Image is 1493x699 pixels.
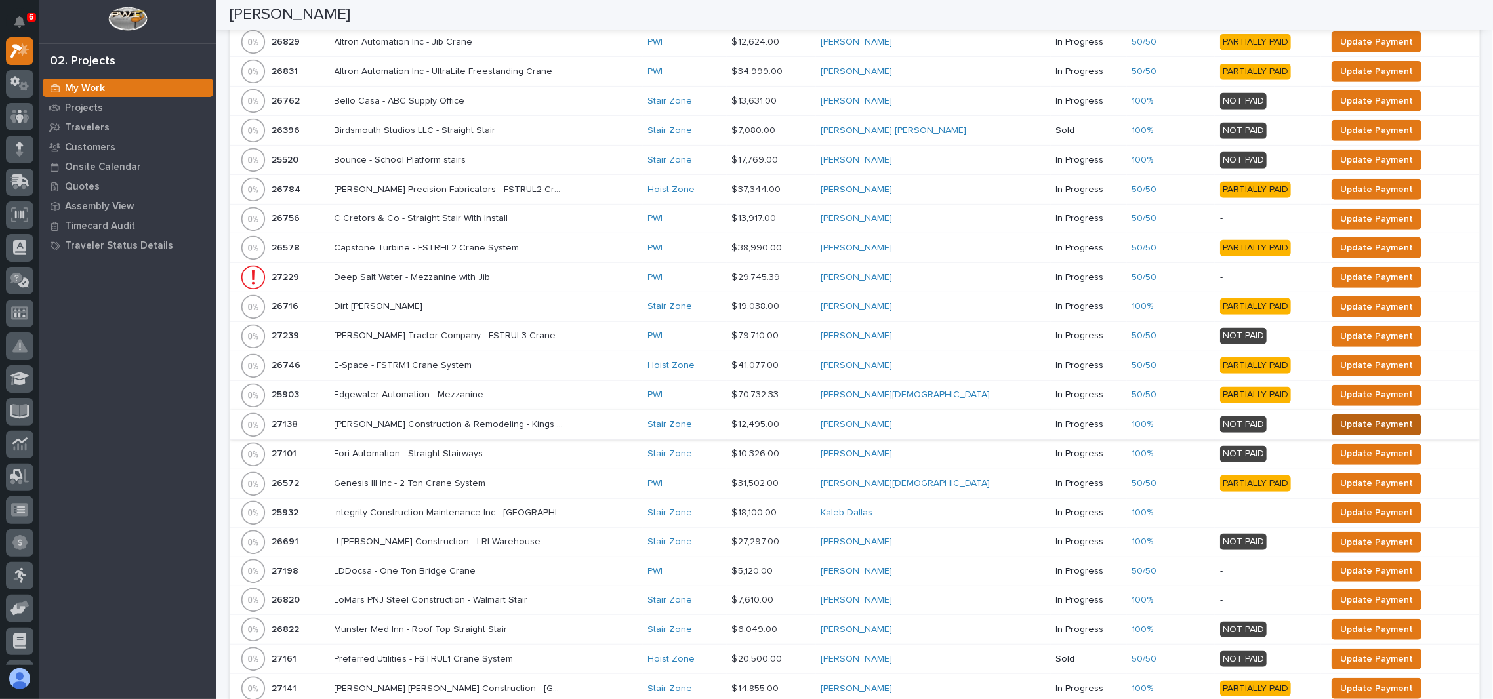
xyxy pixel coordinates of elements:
a: Stair Zone [648,595,693,606]
tr: 2678426784 [PERSON_NAME] Precision Fabricators - FSTRUL2 Crane System[PERSON_NAME] Precision Fabr... [230,175,1480,205]
p: - [1220,566,1316,577]
a: 100% [1132,449,1154,460]
p: Integrity Construction Maintenance Inc - Saint John's Church - Straight Stair [335,505,567,519]
span: Update Payment [1340,64,1413,79]
a: 100% [1132,595,1154,606]
div: PARTIALLY PAID [1220,34,1291,50]
button: users-avatar [6,665,33,692]
p: - [1220,508,1316,519]
tr: 2682926829 Altron Automation Inc - Jib CraneAltron Automation Inc - Jib Crane PWI $ 12,624.00$ 12... [230,28,1480,57]
p: Altron Automation Inc - UltraLite Freestanding Crane [335,64,556,77]
div: PARTIALLY PAID [1220,298,1291,315]
div: PARTIALLY PAID [1220,387,1291,403]
p: In Progress [1056,272,1122,283]
p: In Progress [1056,37,1122,48]
button: Update Payment [1332,385,1421,406]
a: Travelers [39,117,216,137]
span: Update Payment [1340,534,1413,550]
tr: 2671626716 Dirt [PERSON_NAME]Dirt [PERSON_NAME] Stair Zone $ 19,038.00$ 19,038.00 [PERSON_NAME] I... [230,292,1480,321]
p: Timecard Audit [65,220,135,232]
button: Update Payment [1332,561,1421,582]
a: [PERSON_NAME] [821,213,893,224]
p: J [PERSON_NAME] Construction - LRI Warehouse [335,534,544,548]
p: Sold [1056,654,1122,665]
button: Update Payment [1332,444,1421,465]
p: $ 27,297.00 [732,534,783,548]
button: Update Payment [1332,209,1421,230]
p: Bounce - School Platform stairs [335,152,469,166]
div: NOT PAID [1220,651,1267,668]
p: Traveler Status Details [65,240,173,252]
p: $ 29,745.39 [732,270,783,283]
button: Update Payment [1332,619,1421,640]
div: PARTIALLY PAID [1220,240,1291,256]
p: In Progress [1056,213,1122,224]
a: [PERSON_NAME] [821,624,893,635]
tr: 2639626396 Birdsmouth Studios LLC - Straight StairBirdsmouth Studios LLC - Straight Stair Stair Z... [230,116,1480,146]
p: LDDocsa - One Ton Bridge Crane [335,563,479,577]
a: [PERSON_NAME] [821,536,893,548]
div: NOT PAID [1220,123,1267,139]
a: [PERSON_NAME] [821,654,893,665]
p: Projects [65,102,103,114]
p: $ 6,049.00 [732,622,781,635]
a: PWI [648,213,663,224]
a: Traveler Status Details [39,235,216,255]
a: 100% [1132,301,1154,312]
p: 25903 [272,387,302,401]
a: PWI [648,37,663,48]
a: [PERSON_NAME] [PERSON_NAME] [821,125,967,136]
a: 50/50 [1132,213,1157,224]
span: Update Payment [1340,211,1413,227]
p: In Progress [1056,96,1122,107]
button: Update Payment [1332,296,1421,317]
p: Deep Salt Water - Mezzanine with Jib [335,270,493,283]
a: 50/50 [1132,389,1157,401]
p: Travelers [65,122,110,134]
a: Customers [39,137,216,157]
div: PARTIALLY PAID [1220,357,1291,374]
button: Update Payment [1332,179,1421,200]
a: [PERSON_NAME] [821,243,893,254]
a: 50/50 [1132,272,1157,283]
p: 26831 [272,64,300,77]
button: Update Payment [1332,355,1421,376]
p: In Progress [1056,683,1122,694]
tr: 2674626746 E-Space - FSTRM1 Crane SystemE-Space - FSTRM1 Crane System Hoist Zone $ 41,077.00$ 41,... [230,351,1480,380]
tr: 2710127101 Fori Automation - Straight StairwaysFori Automation - Straight Stairways Stair Zone $ ... [230,439,1480,469]
p: - [1220,595,1316,606]
p: 27239 [272,328,302,342]
p: In Progress [1056,184,1122,195]
span: Update Payment [1340,475,1413,491]
p: Sold [1056,125,1122,136]
a: [PERSON_NAME] [821,360,893,371]
a: 100% [1132,624,1154,635]
p: In Progress [1056,301,1122,312]
p: - [1220,272,1316,283]
button: Update Payment [1332,649,1421,669]
span: Update Payment [1340,387,1413,403]
p: $ 37,344.00 [732,182,784,195]
p: [PERSON_NAME] Construction & Remodeling - Kings Pt Pub [335,416,567,430]
p: $ 19,038.00 [732,298,783,312]
a: 50/50 [1132,360,1157,371]
span: Update Payment [1340,446,1413,462]
button: Update Payment [1332,237,1421,258]
a: [PERSON_NAME] [821,37,893,48]
tr: 2675626756 C Cretors & Co - Straight Stair With InstallC Cretors & Co - Straight Stair With Insta... [230,205,1480,233]
div: NOT PAID [1220,534,1267,550]
p: $ 14,855.00 [732,681,782,694]
a: 100% [1132,683,1154,694]
a: [PERSON_NAME] [821,155,893,166]
p: 25932 [272,505,301,519]
tr: 2719827198 LDDocsa - One Ton Bridge CraneLDDocsa - One Ton Bridge Crane PWI $ 5,120.00$ 5,120.00 ... [230,557,1480,586]
p: Bello Casa - ABC Supply Office [335,93,468,107]
a: Stair Zone [648,125,693,136]
p: LoMars PNJ Steel Construction - Walmart Stair [335,592,531,606]
p: Customers [65,142,115,153]
h2: [PERSON_NAME] [230,5,350,24]
div: 02. Projects [50,54,115,69]
span: Update Payment [1340,563,1413,579]
span: Update Payment [1340,123,1413,138]
span: Update Payment [1340,152,1413,168]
